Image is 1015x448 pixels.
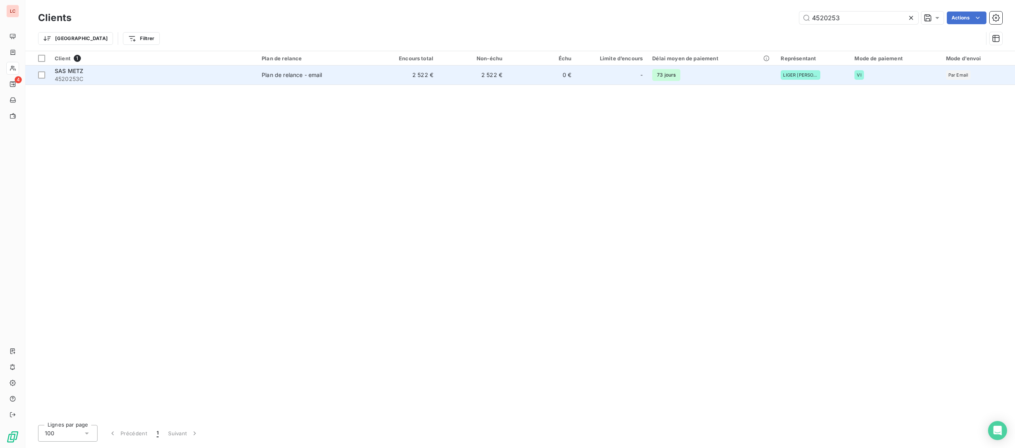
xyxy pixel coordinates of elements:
[854,55,936,62] div: Mode de paiement
[947,12,986,24] button: Actions
[152,425,163,442] button: 1
[652,55,771,62] div: Délai moyen de paiement
[163,425,203,442] button: Suivant
[640,71,643,79] span: -
[443,55,502,62] div: Non-échu
[783,73,818,77] span: LIGER [PERSON_NAME]
[55,75,252,83] span: 4520253C
[652,69,680,81] span: 73 jours
[948,73,968,77] span: Par Email
[507,65,576,85] td: 0 €
[857,73,861,77] span: VI
[6,5,19,17] div: LC
[55,55,71,62] span: Client
[6,431,19,443] img: Logo LeanPay
[123,32,159,45] button: Filtrer
[15,76,22,83] span: 4
[438,65,507,85] td: 2 522 €
[262,71,322,79] div: Plan de relance - email
[55,67,83,74] span: SAS METZ
[262,55,364,62] div: Plan de relance
[512,55,571,62] div: Échu
[369,65,438,85] td: 2 522 €
[38,32,113,45] button: [GEOGRAPHIC_DATA]
[799,12,918,24] input: Rechercher
[45,429,54,437] span: 100
[581,55,643,62] div: Limite d’encours
[988,421,1007,440] div: Open Intercom Messenger
[104,425,152,442] button: Précédent
[38,11,71,25] h3: Clients
[946,55,1010,62] div: Mode d'envoi
[157,429,159,437] span: 1
[374,55,433,62] div: Encours total
[781,55,845,62] div: Représentant
[74,55,81,62] span: 1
